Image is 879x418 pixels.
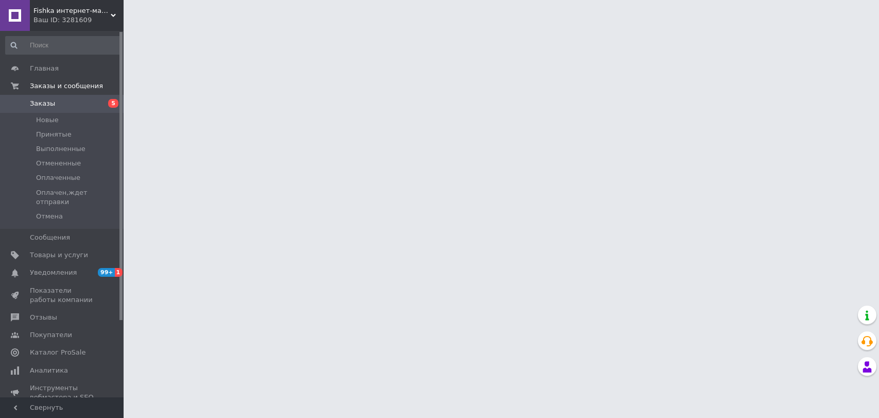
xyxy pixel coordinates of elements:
span: Заказы и сообщения [30,81,103,91]
span: Показатели работы компании [30,286,95,305]
span: 1 [115,268,123,277]
span: Новые [36,115,59,125]
span: Сообщения [30,233,70,242]
span: Аналитика [30,366,68,375]
span: 5 [108,99,118,108]
span: Оплачен,ждет отправки [36,188,120,207]
span: Товары и услуги [30,250,88,260]
span: Главная [30,64,59,73]
span: Отзывы [30,313,57,322]
input: Поиск [5,36,121,55]
span: Покупатели [30,330,72,340]
span: Fishka интернет-магазин [33,6,111,15]
span: Выполненные [36,144,85,154]
span: Оплаченные [36,173,80,182]
span: Уведомления [30,268,77,277]
span: Принятые [36,130,72,139]
span: 99+ [98,268,115,277]
span: Инструменты вебмастера и SEO [30,383,95,402]
div: Ваш ID: 3281609 [33,15,124,25]
span: Заказы [30,99,55,108]
span: Отмененные [36,159,81,168]
span: Каталог ProSale [30,348,85,357]
span: Отмена [36,212,63,221]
